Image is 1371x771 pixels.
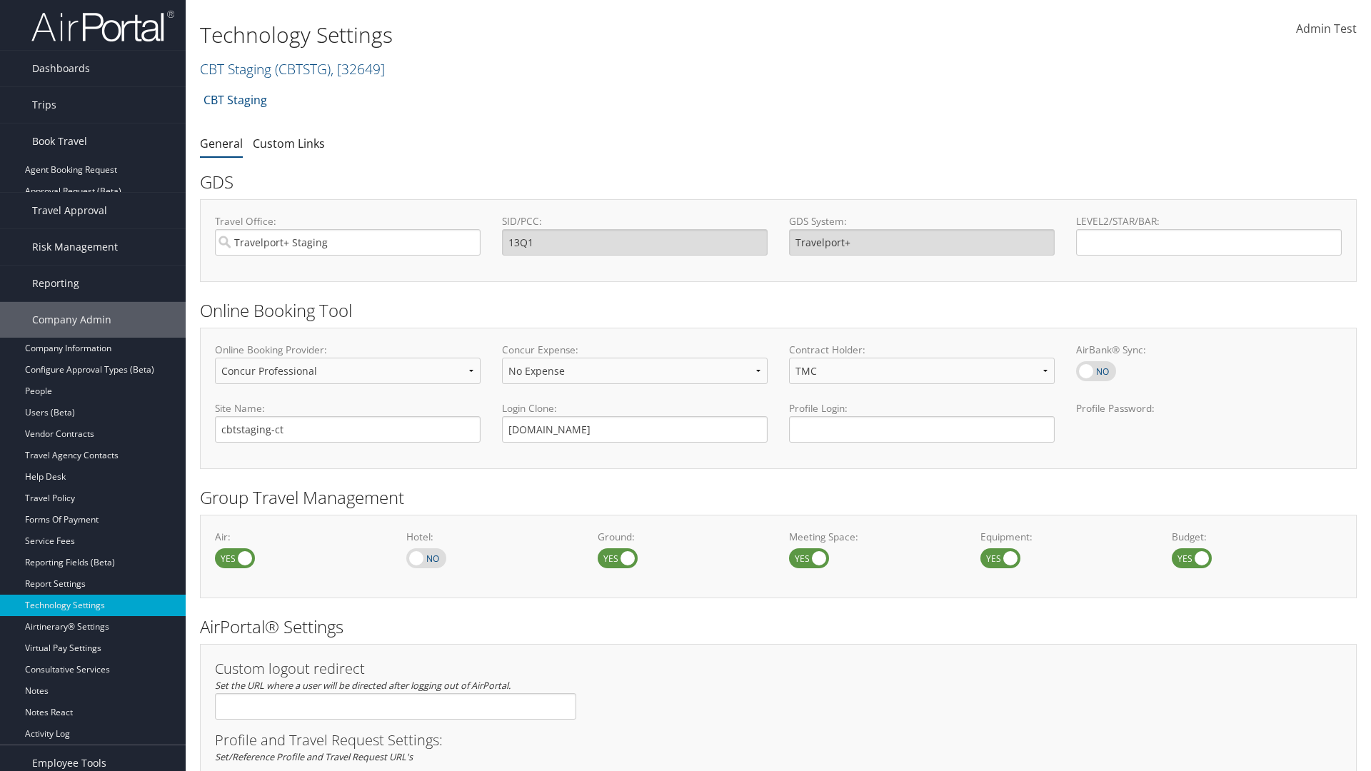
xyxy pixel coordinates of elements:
[253,136,325,151] a: Custom Links
[1076,361,1116,381] label: AirBank® Sync
[789,416,1055,443] input: Profile Login:
[1296,21,1357,36] span: Admin Test
[789,530,959,544] label: Meeting Space:
[204,86,267,114] a: CBT Staging
[1172,530,1342,544] label: Budget:
[200,615,1357,639] h2: AirPortal® Settings
[32,302,111,338] span: Company Admin
[200,20,971,50] h1: Technology Settings
[32,193,107,228] span: Travel Approval
[215,343,481,357] label: Online Booking Provider:
[32,229,118,265] span: Risk Management
[215,401,481,415] label: Site Name:
[1076,214,1342,228] label: LEVEL2/STAR/BAR:
[1076,401,1342,442] label: Profile Password:
[598,530,768,544] label: Ground:
[1296,7,1357,51] a: Admin Test
[32,266,79,301] span: Reporting
[789,343,1055,357] label: Contract Holder:
[980,530,1150,544] label: Equipment:
[200,136,243,151] a: General
[200,485,1357,510] h2: Group Travel Management
[32,124,87,159] span: Book Travel
[215,750,413,763] em: Set/Reference Profile and Travel Request URL's
[215,662,576,676] h3: Custom logout redirect
[32,51,90,86] span: Dashboards
[215,733,1342,747] h3: Profile and Travel Request Settings:
[275,59,331,79] span: ( CBTSTG )
[31,9,174,43] img: airportal-logo.png
[789,214,1055,228] label: GDS System:
[406,530,576,544] label: Hotel:
[200,170,1346,194] h2: GDS
[502,214,768,228] label: SID/PCC:
[32,87,56,123] span: Trips
[331,59,385,79] span: , [ 32649 ]
[215,530,385,544] label: Air:
[215,214,481,228] label: Travel Office:
[1076,343,1342,357] label: AirBank® Sync:
[200,59,385,79] a: CBT Staging
[502,343,768,357] label: Concur Expense:
[200,298,1357,323] h2: Online Booking Tool
[215,679,511,692] em: Set the URL where a user will be directed after logging out of AirPortal.
[789,401,1055,442] label: Profile Login:
[502,401,768,415] label: Login Clone:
